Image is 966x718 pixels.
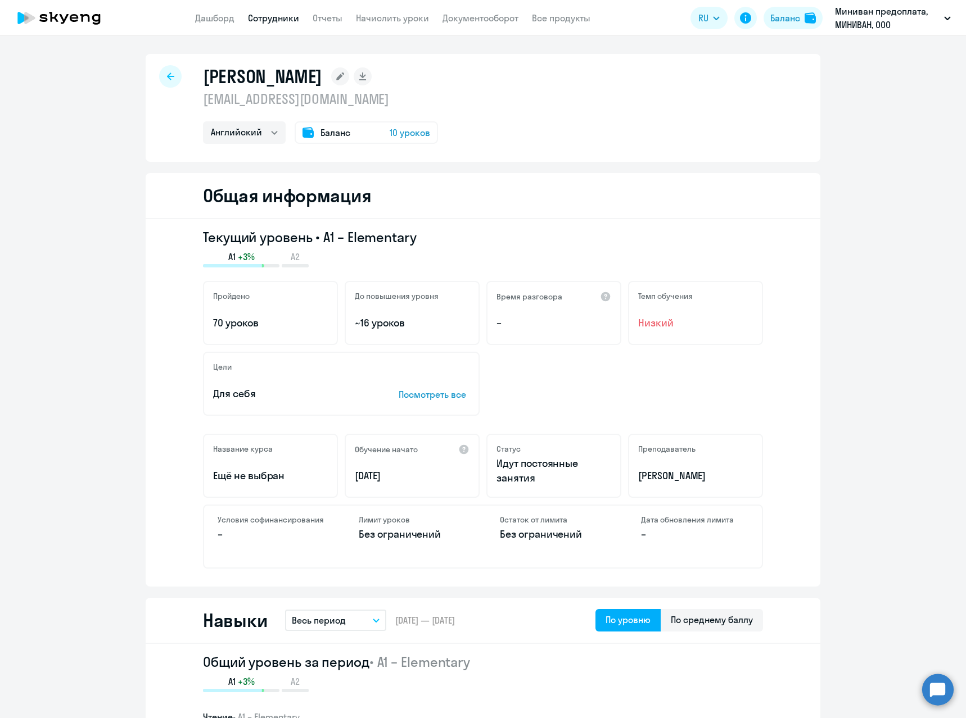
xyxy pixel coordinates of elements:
span: A2 [291,675,300,688]
button: Балансbalance [764,7,823,29]
h4: Лимит уроков [359,515,466,525]
h2: Навыки [203,609,267,631]
h4: Условия софинансирования [218,515,325,525]
h5: Статус [496,444,521,454]
span: +3% [238,251,255,263]
span: 10 уроков [390,126,430,139]
h5: Цели [213,362,232,372]
h5: До повышения уровня [355,291,439,301]
a: Начислить уроки [356,12,429,24]
p: ~16 уроков [355,316,470,330]
p: [DATE] [355,469,470,483]
p: Идут постоянные занятия [496,456,611,485]
span: A2 [291,251,300,263]
div: По уровню [606,613,651,626]
p: – [641,527,748,542]
img: balance [805,12,816,24]
span: A1 [228,675,236,688]
button: RU [690,7,728,29]
h2: Общий уровень за период [203,653,763,671]
p: [EMAIL_ADDRESS][DOMAIN_NAME] [203,90,438,108]
div: Баланс [770,11,800,25]
h5: Время разговора [496,292,562,302]
button: Весь период [285,610,386,631]
h2: Общая информация [203,184,371,207]
h5: Название курса [213,444,273,454]
button: Миниван предоплата, МИНИВАН, ООО [829,4,956,31]
a: Отчеты [313,12,342,24]
p: Для себя [213,387,364,401]
span: A1 [228,251,236,263]
h5: Обучение начато [355,444,418,455]
p: Без ограничений [359,527,466,542]
p: Без ограничений [500,527,607,542]
a: Документооборот [443,12,518,24]
p: 70 уроков [213,316,328,330]
h5: Темп обучения [638,291,693,301]
p: Ещё не выбран [213,469,328,483]
a: Все продукты [532,12,590,24]
h4: Дата обновления лимита [641,515,748,525]
h1: [PERSON_NAME] [203,65,322,88]
h3: Текущий уровень • A1 – Elementary [203,228,763,246]
p: Посмотреть все [399,388,470,401]
p: [PERSON_NAME] [638,469,753,483]
a: Дашборд [195,12,234,24]
div: По среднему баллу [671,613,753,626]
h5: Преподаватель [638,444,696,454]
p: – [496,316,611,330]
span: [DATE] — [DATE] [395,614,455,626]
span: • A1 – Elementary [369,653,470,670]
h4: Остаток от лимита [500,515,607,525]
span: RU [698,11,708,25]
p: Весь период [292,614,346,627]
p: Миниван предоплата, МИНИВАН, ООО [835,4,940,31]
span: Баланс [321,126,350,139]
span: +3% [238,675,255,688]
p: – [218,527,325,542]
span: Низкий [638,316,753,330]
h5: Пройдено [213,291,250,301]
a: Сотрудники [248,12,299,24]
